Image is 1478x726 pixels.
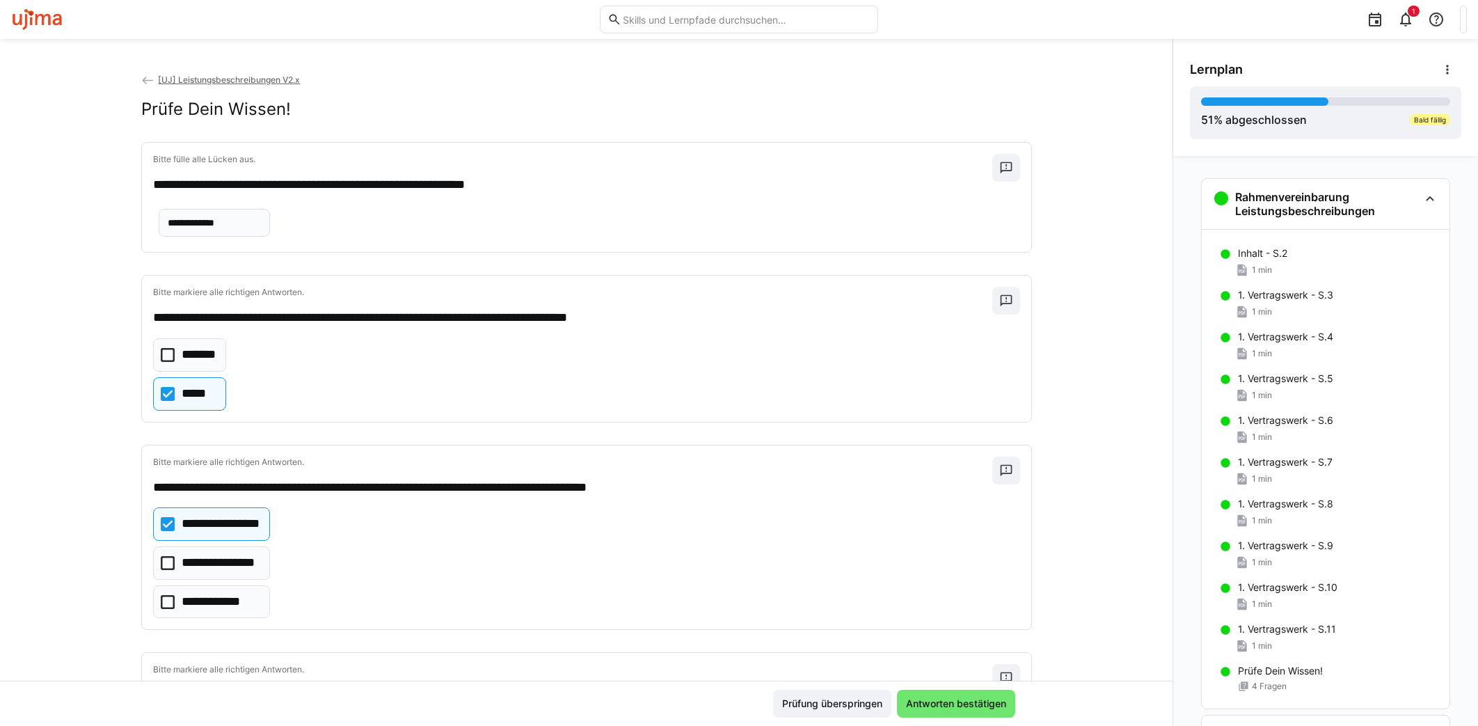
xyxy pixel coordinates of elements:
span: Lernplan [1190,62,1243,77]
span: [UJ] Leistungsbeschreibungen V2.x [158,74,300,85]
span: 1 min [1252,557,1272,568]
p: 1. Vertragswerk - S.5 [1238,372,1333,386]
input: Skills und Lernpfade durchsuchen… [621,13,871,26]
h2: Prüfe Dein Wissen! [141,99,291,120]
p: Inhalt - S.2 [1238,246,1287,260]
div: Bald fällig [1410,114,1450,125]
a: [UJ] Leistungsbeschreibungen V2.x [141,74,301,85]
p: 1. Vertragswerk - S.6 [1238,413,1333,427]
span: 1 min [1252,640,1272,652]
span: 4 Fragen [1252,681,1287,692]
button: Antworten bestätigen [897,690,1015,718]
span: 1 min [1252,390,1272,401]
p: 1. Vertragswerk - S.8 [1238,497,1333,511]
span: 1 [1412,7,1415,15]
p: Bitte markiere alle richtigen Antworten. [153,287,992,298]
span: 1 min [1252,265,1272,276]
span: 1 min [1252,432,1272,443]
span: 1 min [1252,599,1272,610]
h3: Rahmenvereinbarung Leistungsbeschreibungen [1235,190,1419,218]
p: Prüfe Dein Wissen! [1238,664,1323,678]
p: 1. Vertragswerk - S.11 [1238,622,1336,636]
span: 1 min [1252,306,1272,317]
span: Antworten bestätigen [904,697,1008,711]
span: 1 min [1252,348,1272,359]
button: Prüfung überspringen [773,690,891,718]
span: Prüfung überspringen [780,697,884,711]
p: 1. Vertragswerk - S.4 [1238,330,1333,344]
p: 1. Vertragswerk - S.3 [1238,288,1333,302]
span: 1 min [1252,473,1272,484]
div: % abgeschlossen [1201,111,1307,128]
span: 51 [1201,113,1214,127]
p: 1. Vertragswerk - S.9 [1238,539,1333,553]
p: Bitte markiere alle richtigen Antworten. [153,664,992,675]
p: Bitte markiere alle richtigen Antworten. [153,457,992,468]
p: 1. Vertragswerk - S.10 [1238,581,1337,594]
p: Bitte fülle alle Lücken aus. [153,154,992,165]
span: 1 min [1252,515,1272,526]
p: 1. Vertragswerk - S.7 [1238,455,1333,469]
